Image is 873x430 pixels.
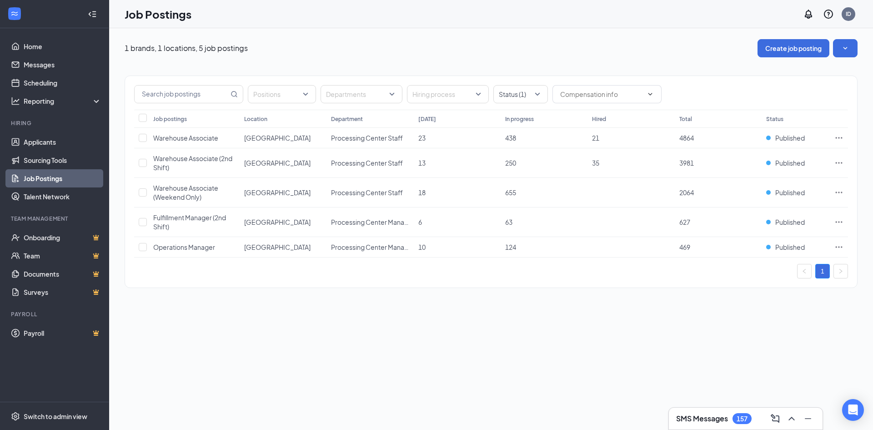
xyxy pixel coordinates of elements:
a: 1 [816,264,829,278]
span: 63 [505,218,512,226]
td: Baltimore [240,237,326,258]
a: OnboardingCrown [24,228,101,247]
span: Operations Manager [153,243,215,251]
td: Baltimore [240,148,326,178]
span: 13 [418,159,426,167]
button: Minimize [801,411,815,426]
th: Hired [587,110,674,128]
th: Status [762,110,830,128]
div: Switch to admin view [24,412,87,421]
span: Published [775,133,805,142]
span: 18 [418,188,426,197]
span: 655 [505,188,516,197]
svg: Ellipses [834,218,843,227]
span: Warehouse Associate [153,134,218,142]
input: Compensation info [560,89,643,99]
svg: Ellipses [834,243,843,252]
span: Warehouse Associate (Weekend Only) [153,184,218,201]
span: 10 [418,243,426,251]
span: right [838,268,843,274]
span: Fulfillment Manager (2nd Shift) [153,213,226,231]
span: Processing Center Management [331,243,428,251]
div: Job postings [153,115,187,123]
span: [GEOGRAPHIC_DATA] [244,159,311,167]
span: 627 [679,218,690,226]
a: Sourcing Tools [24,151,101,169]
td: Processing Center Staff [326,148,413,178]
span: Published [775,158,805,167]
span: [GEOGRAPHIC_DATA] [244,218,311,226]
a: Scheduling [24,74,101,92]
th: [DATE] [414,110,501,128]
span: [GEOGRAPHIC_DATA] [244,134,311,142]
span: 3981 [679,159,694,167]
span: Processing Center Staff [331,159,403,167]
a: Messages [24,56,101,74]
svg: Ellipses [834,188,843,197]
span: 438 [505,134,516,142]
p: 1 brands, 1 locations, 5 job postings [125,43,248,53]
button: right [833,264,848,278]
svg: ChevronDown [647,91,654,98]
svg: Notifications [803,9,814,20]
li: Next Page [833,264,848,278]
span: 250 [505,159,516,167]
span: left [802,268,807,274]
div: ID [846,10,851,18]
div: Reporting [24,96,102,106]
span: Processing Center Staff [331,134,403,142]
svg: QuestionInfo [823,9,834,20]
div: Payroll [11,310,100,318]
th: Total [675,110,762,128]
div: Department [331,115,363,123]
li: Previous Page [797,264,812,278]
svg: Ellipses [834,158,843,167]
div: Team Management [11,215,100,223]
span: 21 [592,134,599,142]
span: 124 [505,243,516,251]
svg: Settings [11,412,20,421]
span: 469 [679,243,690,251]
svg: WorkstreamLogo [10,9,19,18]
span: [GEOGRAPHIC_DATA] [244,188,311,197]
td: Baltimore [240,128,326,148]
td: Processing Center Management [326,207,413,237]
span: 4864 [679,134,694,142]
svg: Analysis [11,96,20,106]
span: Processing Center Management [331,218,428,226]
span: 6 [418,218,422,226]
a: TeamCrown [24,247,101,265]
input: Search job postings [135,86,229,103]
svg: Collapse [88,10,97,19]
span: Published [775,243,805,252]
span: Published [775,188,805,197]
svg: SmallChevronDown [841,44,850,53]
a: SurveysCrown [24,283,101,301]
a: DocumentsCrown [24,265,101,283]
a: Home [24,37,101,56]
button: left [797,264,812,278]
span: Warehouse Associate (2nd Shift) [153,154,232,172]
h1: Job Postings [125,6,191,22]
button: ComposeMessage [768,411,783,426]
td: Processing Center Staff [326,178,413,207]
th: In progress [501,110,587,128]
button: ChevronUp [784,411,799,426]
div: Location [244,115,267,123]
a: PayrollCrown [24,324,101,342]
div: 157 [737,415,748,423]
a: Applicants [24,133,101,151]
span: Published [775,218,805,227]
span: 23 [418,134,426,142]
div: Open Intercom Messenger [842,399,864,421]
td: Processing Center Management [326,237,413,258]
svg: Minimize [803,413,813,424]
span: 2064 [679,188,694,197]
td: Processing Center Staff [326,128,413,148]
svg: MagnifyingGlass [231,91,238,98]
button: Create job posting [758,39,829,57]
a: Job Postings [24,169,101,187]
span: [GEOGRAPHIC_DATA] [244,243,311,251]
h3: SMS Messages [676,414,728,424]
button: SmallChevronDown [833,39,858,57]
